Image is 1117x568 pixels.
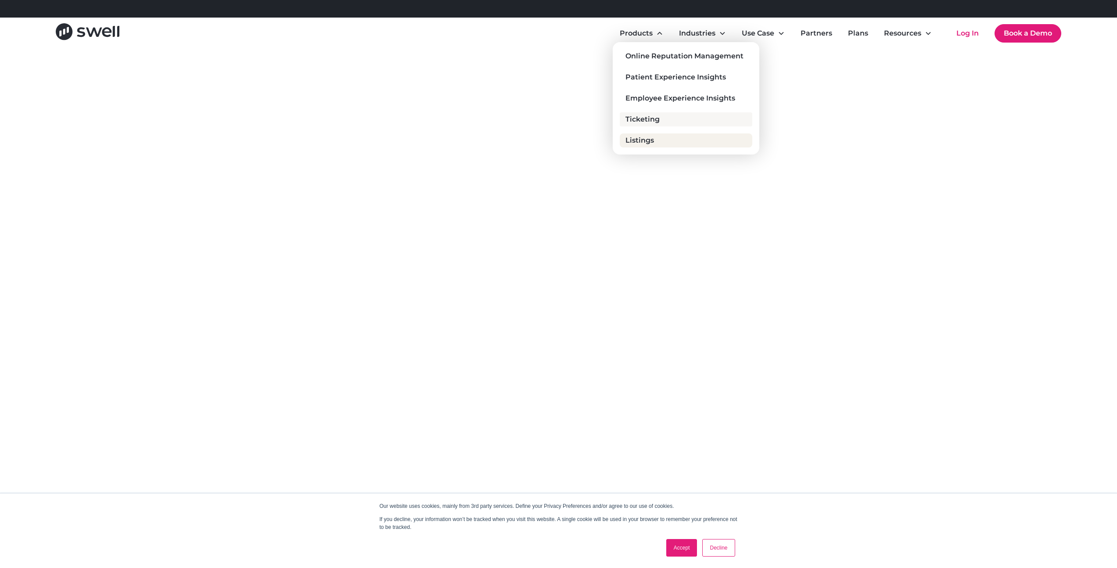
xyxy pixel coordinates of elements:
[620,49,752,63] a: Online Reputation Management
[702,539,735,557] a: Decline
[625,51,743,61] div: Online Reputation Management
[679,28,715,39] div: Industries
[620,28,653,39] div: Products
[4,13,137,80] iframe: profile
[620,133,752,147] a: Listings
[620,112,752,126] a: Ticketing
[672,25,733,42] div: Industries
[948,25,988,42] a: Log In
[625,93,735,104] div: Employee Experience Insights
[884,28,921,39] div: Resources
[613,25,670,42] div: Products
[666,539,697,557] a: Accept
[613,42,759,155] nav: Products
[995,24,1061,43] a: Book a Demo
[742,28,774,39] div: Use Case
[380,502,738,510] p: Our website uses cookies, mainly from 3rd party services. Define your Privacy Preferences and/or ...
[625,72,726,83] div: Patient Experience Insights
[620,70,752,84] a: Patient Experience Insights
[877,25,939,42] div: Resources
[380,515,738,531] p: If you decline, your information won’t be tracked when you visit this website. A single cookie wi...
[625,135,654,146] div: Listings
[841,25,875,42] a: Plans
[620,91,752,105] a: Employee Experience Insights
[794,25,839,42] a: Partners
[625,114,660,125] div: Ticketing
[735,25,792,42] div: Use Case
[56,23,119,43] a: home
